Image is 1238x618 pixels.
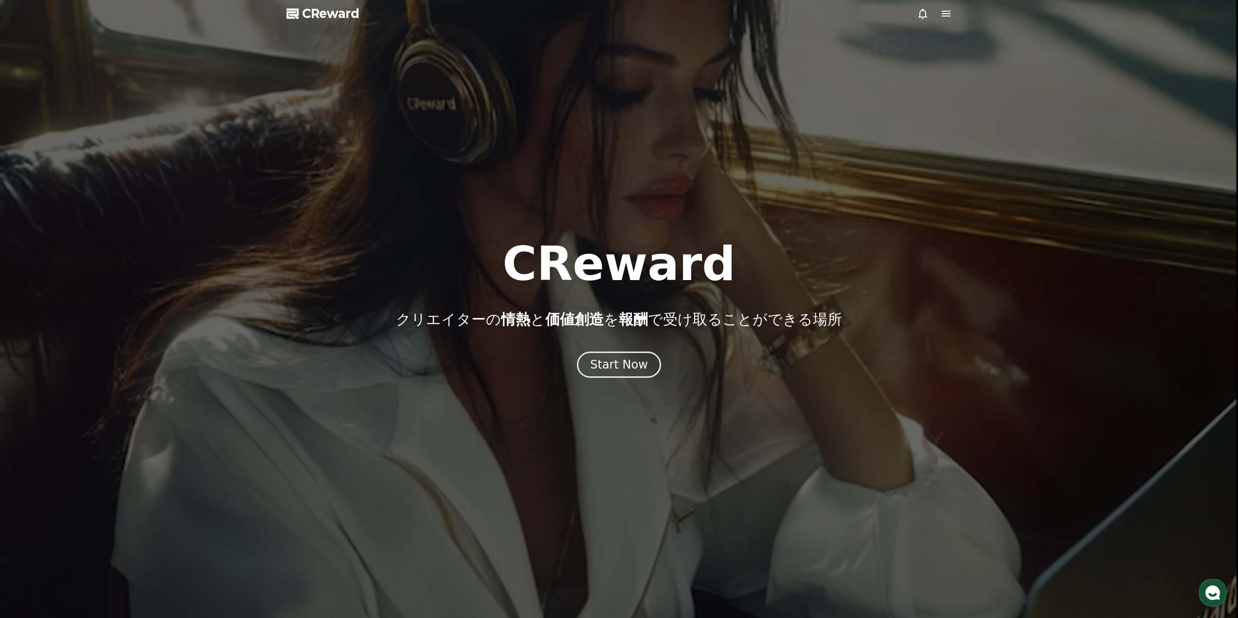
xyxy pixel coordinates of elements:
a: CReward [287,6,359,21]
p: クリエイターの と を で受け取ることができる場所 [396,311,842,328]
button: Start Now [577,352,661,378]
div: Start Now [590,357,648,372]
span: 報酬 [619,311,648,328]
h1: CReward [502,241,736,287]
a: Start Now [577,361,661,371]
span: 情熱 [501,311,530,328]
span: 価値創造 [545,311,604,328]
span: CReward [302,6,359,21]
